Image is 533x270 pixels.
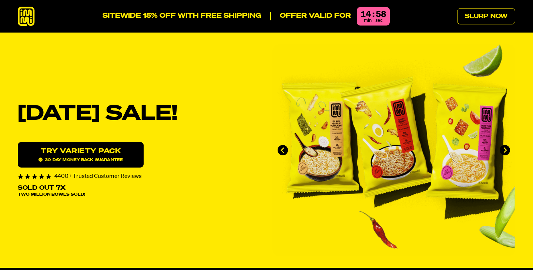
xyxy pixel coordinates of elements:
span: Two Million Bowls Sold! [18,193,85,197]
div: 58 [376,10,386,19]
span: sec [375,18,383,23]
h1: [DATE] SALE! [18,104,261,124]
button: Next slide [500,145,510,155]
a: Slurp Now [457,8,515,24]
span: min [364,18,372,23]
span: 30 day money-back guarantee [38,158,123,162]
p: Sold Out 7X [18,185,66,191]
div: 14 [361,10,371,19]
div: : [372,10,374,19]
div: immi slideshow [272,44,515,256]
li: 1 of 4 [272,44,515,256]
p: Offer valid for [270,12,351,20]
a: Try variety Pack30 day money-back guarantee [18,142,144,168]
div: 4400+ Trusted Customer Reviews [18,173,261,179]
p: SITEWIDE 15% OFF WITH FREE SHIPPING [103,12,261,20]
button: Go to last slide [278,145,288,155]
